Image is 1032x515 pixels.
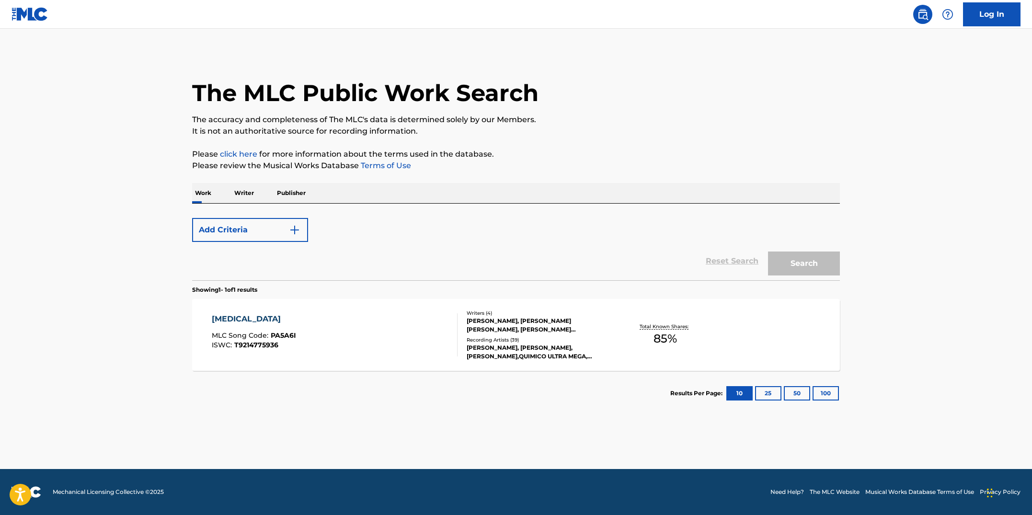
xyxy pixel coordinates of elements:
[467,309,611,317] div: Writers ( 4 )
[865,488,974,496] a: Musical Works Database Terms of Use
[192,183,214,203] p: Work
[289,224,300,236] img: 9d2ae6d4665cec9f34b9.svg
[917,9,929,20] img: search
[980,488,1021,496] a: Privacy Policy
[192,79,539,107] h1: The MLC Public Work Search
[192,114,840,126] p: The accuracy and completeness of The MLC's data is determined solely by our Members.
[192,286,257,294] p: Showing 1 - 1 of 1 results
[467,343,611,361] div: [PERSON_NAME], [PERSON_NAME],[PERSON_NAME],QUIMICO ULTRA MEGA,[PERSON_NAME], [PERSON_NAME], [PERS...
[810,488,860,496] a: The MLC Website
[192,299,840,371] a: [MEDICAL_DATA]MLC Song Code:PA5A6IISWC:T9214775936Writers (4)[PERSON_NAME], [PERSON_NAME] [PERSON...
[770,488,804,496] a: Need Help?
[192,213,840,280] form: Search Form
[913,5,932,24] a: Public Search
[726,386,753,401] button: 10
[670,389,725,398] p: Results Per Page:
[467,317,611,334] div: [PERSON_NAME], [PERSON_NAME] [PERSON_NAME], [PERSON_NAME] [PERSON_NAME] [PERSON_NAME]
[234,341,278,349] span: T9214775936
[654,330,677,347] span: 85 %
[271,331,296,340] span: PA5A6I
[987,479,993,507] div: Drag
[813,386,839,401] button: 100
[192,218,308,242] button: Add Criteria
[938,5,957,24] div: Help
[212,331,271,340] span: MLC Song Code :
[53,488,164,496] span: Mechanical Licensing Collective © 2025
[640,323,691,330] p: Total Known Shares:
[192,126,840,137] p: It is not an authoritative source for recording information.
[220,149,257,159] a: click here
[784,386,810,401] button: 50
[11,486,41,498] img: logo
[963,2,1021,26] a: Log In
[467,336,611,343] div: Recording Artists ( 39 )
[11,7,48,21] img: MLC Logo
[274,183,309,203] p: Publisher
[984,469,1032,515] iframe: Chat Widget
[231,183,257,203] p: Writer
[359,161,411,170] a: Terms of Use
[192,149,840,160] p: Please for more information about the terms used in the database.
[212,341,234,349] span: ISWC :
[942,9,953,20] img: help
[212,313,296,325] div: [MEDICAL_DATA]
[755,386,781,401] button: 25
[192,160,840,172] p: Please review the Musical Works Database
